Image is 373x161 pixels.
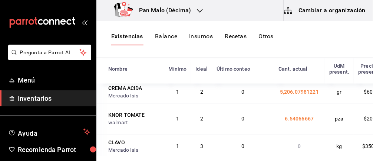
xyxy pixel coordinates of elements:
span: 6.54066667 [285,116,314,122]
div: Nombre [108,66,128,72]
span: 5,206.07981221 [280,89,319,95]
span: $20 [364,116,373,122]
span: 0 [298,144,301,149]
button: Insumos [189,33,213,45]
button: open_drawer_menu [82,19,88,25]
div: navigation tabs [111,33,274,45]
span: Ayuda [18,128,80,136]
div: CLAVO [108,139,125,146]
td: gr [325,80,354,104]
div: UdM present. [329,63,349,75]
td: kg [325,134,354,158]
span: 1 [176,89,179,95]
div: KNOR TOMATE [108,112,145,119]
span: 3 [200,144,203,149]
td: pza [325,104,354,134]
span: Pregunta a Parrot AI [20,49,80,57]
span: 0 [241,144,244,149]
span: 2 [200,116,203,122]
div: Ideal [195,66,208,72]
div: Mínimo [169,66,187,72]
button: Otros [259,33,274,45]
div: Cant. actual [278,66,308,72]
span: Menú [18,75,90,85]
button: Existencias [111,33,143,45]
div: Mercado Isis [108,92,160,99]
span: 0 [241,116,244,122]
button: Balance [155,33,177,45]
button: Pregunta a Parrot AI [8,45,91,60]
div: CREMA ACIDA [108,84,142,92]
div: Mercado Isis [108,146,160,154]
span: $60 [364,89,373,95]
div: walmart [108,119,160,126]
span: 1 [176,116,179,122]
button: Recetas [225,33,247,45]
a: Pregunta a Parrot AI [5,54,91,62]
h3: Pan Malo (Décima) [133,6,191,15]
span: Recomienda Parrot [18,145,90,155]
span: Inventarios [18,93,90,103]
span: 0 [241,89,244,95]
span: 2 [200,89,203,95]
span: 1 [176,144,179,149]
div: Último conteo [217,66,250,72]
